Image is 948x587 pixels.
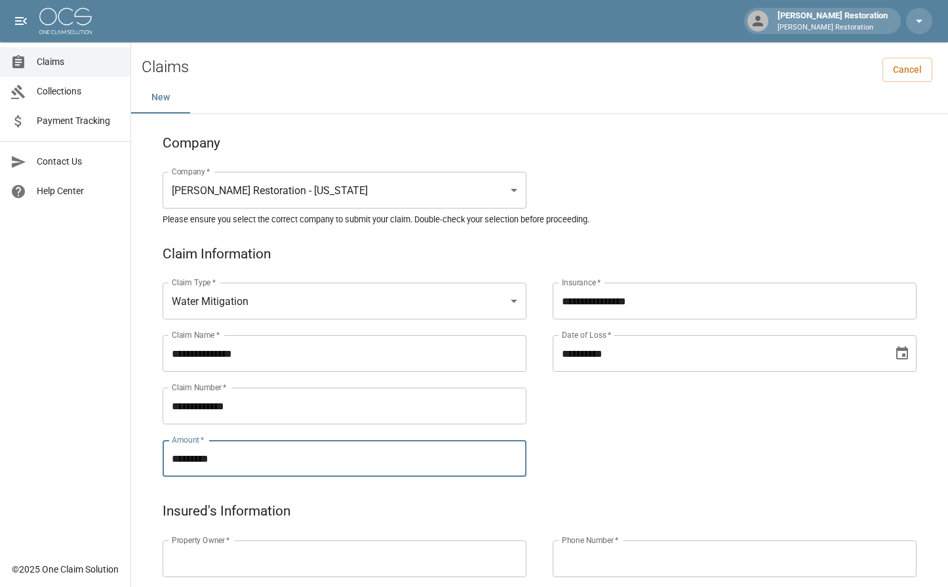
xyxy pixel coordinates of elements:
[37,55,120,69] span: Claims
[562,535,618,546] label: Phone Number
[172,434,205,445] label: Amount
[172,166,210,177] label: Company
[172,329,220,340] label: Claim Name
[882,58,932,82] a: Cancel
[172,277,216,288] label: Claim Type
[37,85,120,98] span: Collections
[37,155,120,169] span: Contact Us
[142,58,189,77] h2: Claims
[8,8,34,34] button: open drawer
[172,535,230,546] label: Property Owner
[562,277,601,288] label: Insurance
[12,563,119,576] div: © 2025 One Claim Solution
[37,184,120,198] span: Help Center
[163,214,917,225] h5: Please ensure you select the correct company to submit your claim. Double-check your selection be...
[562,329,611,340] label: Date of Loss
[772,9,893,33] div: [PERSON_NAME] Restoration
[131,82,948,113] div: dynamic tabs
[39,8,92,34] img: ocs-logo-white-transparent.png
[172,382,226,393] label: Claim Number
[889,340,915,367] button: Choose date, selected date is Sep 21, 2025
[778,22,888,33] p: [PERSON_NAME] Restoration
[163,172,526,209] div: [PERSON_NAME] Restoration - [US_STATE]
[163,283,526,319] div: Water Mitigation
[131,82,190,113] button: New
[37,114,120,128] span: Payment Tracking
